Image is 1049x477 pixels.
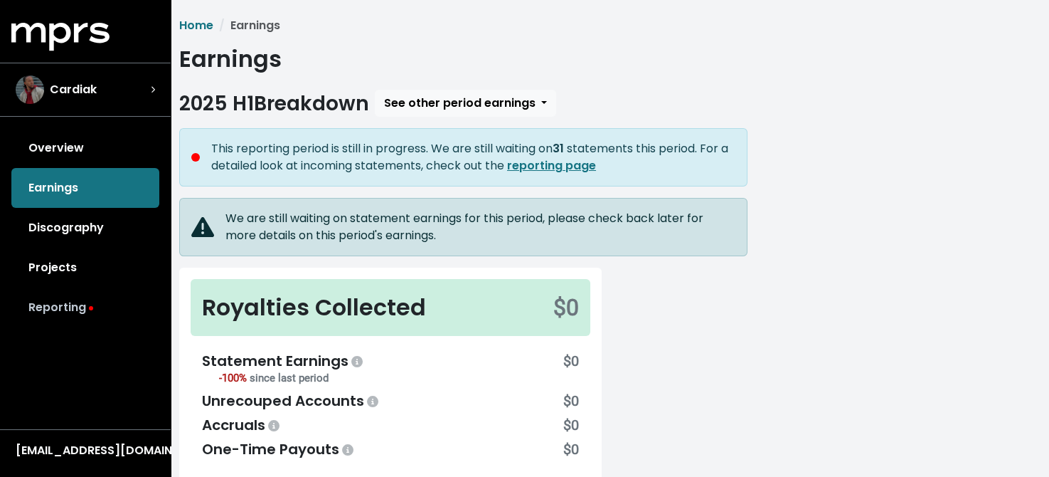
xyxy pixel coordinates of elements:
a: Overview [11,128,159,168]
small: -100% [219,372,329,384]
a: Projects [11,248,159,288]
div: $0 [553,290,579,325]
button: See other period earnings [375,90,556,117]
span: See other period earnings [384,95,536,111]
b: 31 [553,140,564,157]
div: $0 [563,439,579,460]
div: [EMAIL_ADDRESS][DOMAIN_NAME] [16,442,155,459]
span: Cardiak [50,81,97,98]
div: We are still waiting on statement earnings for this period, please check back later for more deta... [225,210,735,244]
div: Accruals [202,414,282,436]
div: $0 [563,390,579,412]
a: Reporting [11,288,159,327]
div: Royalties Collected [202,290,426,325]
div: $0 [563,350,579,387]
a: mprs logo [11,28,110,44]
span: since last period [250,372,329,384]
h1: Earnings [179,46,1040,73]
a: Discography [11,208,159,248]
div: This reporting period is still in progress. We are still waiting on statements this period. For a... [211,140,735,174]
div: One-Time Payouts [202,439,356,460]
div: Unrecouped Accounts [202,390,381,412]
nav: breadcrumb [179,17,1040,34]
a: Home [179,17,213,33]
a: reporting page [507,157,596,174]
img: The selected account / producer [16,75,44,104]
div: $0 [563,414,579,436]
li: Earnings [213,17,280,34]
button: [EMAIL_ADDRESS][DOMAIN_NAME] [11,441,159,460]
div: Statement Earnings [202,350,366,372]
h2: 2025 H1 Breakdown [179,92,369,116]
